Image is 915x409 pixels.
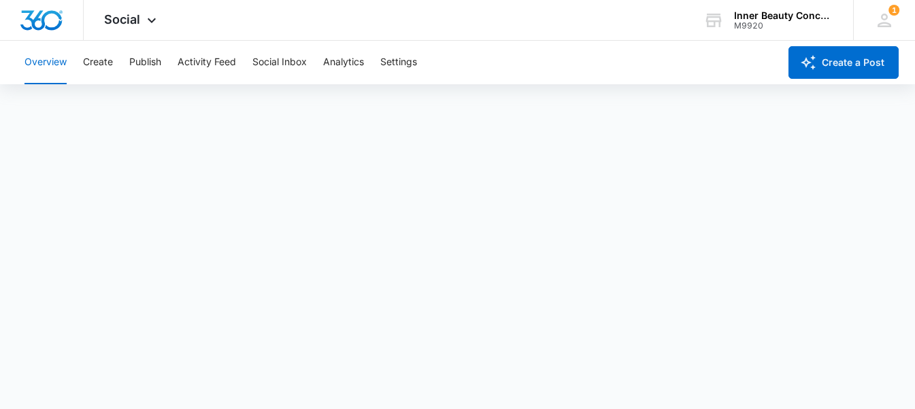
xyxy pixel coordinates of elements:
span: Social [104,12,140,26]
button: Social Inbox [252,41,307,84]
button: Activity Feed [178,41,236,84]
div: account name [734,10,833,21]
button: Analytics [323,41,364,84]
button: Settings [380,41,417,84]
button: Overview [24,41,67,84]
div: account id [734,21,833,31]
button: Create a Post [788,46,899,79]
span: 1 [888,5,899,16]
div: notifications count [888,5,899,16]
button: Publish [129,41,161,84]
button: Create [83,41,113,84]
